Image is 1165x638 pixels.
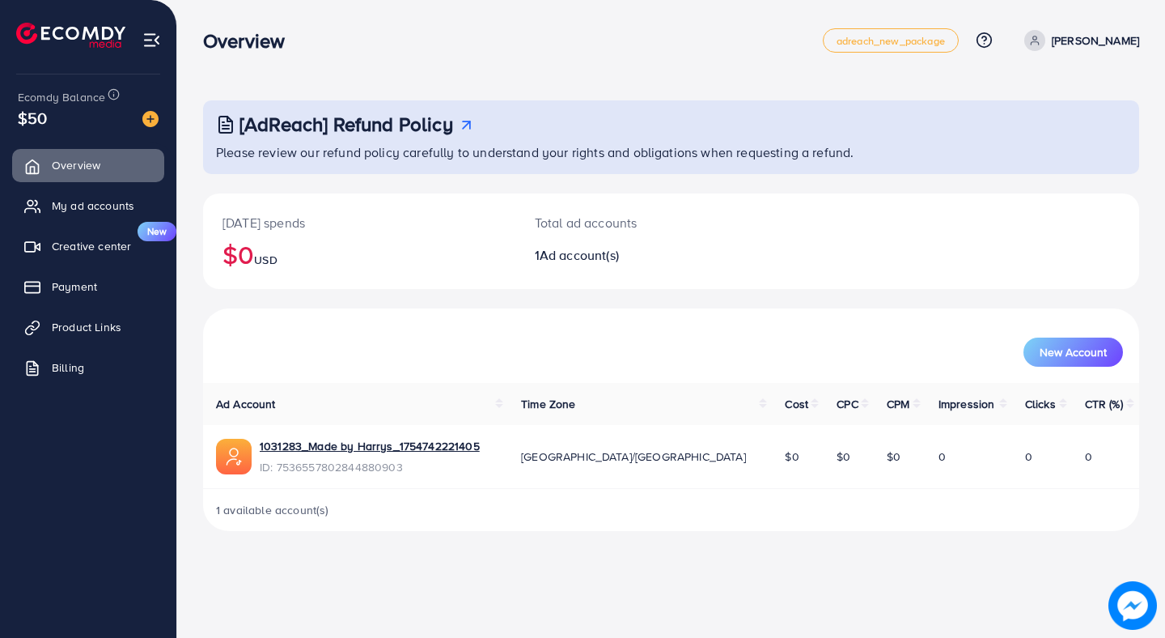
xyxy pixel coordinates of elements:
img: ic-ads-acc.e4c84228.svg [216,439,252,474]
span: 0 [938,449,946,465]
a: Creative centerNew [12,230,164,262]
span: CPM [887,396,909,412]
a: [PERSON_NAME] [1018,30,1139,51]
a: Billing [12,351,164,384]
a: adreach_new_package [823,28,959,53]
span: 0 [1025,449,1032,465]
span: Impression [938,396,995,412]
img: image [1108,581,1157,630]
span: My ad accounts [52,198,134,214]
span: $0 [785,449,799,465]
span: 1 available account(s) [216,502,329,518]
span: Ad account(s) [540,246,619,264]
span: $0 [837,449,850,465]
span: CPC [837,396,858,412]
a: Product Links [12,311,164,343]
span: Ecomdy Balance [18,89,105,105]
img: logo [16,23,125,48]
span: Payment [52,279,97,295]
span: Creative center [52,238,131,254]
h2: $0 [222,239,496,270]
span: Ad Account [216,396,276,412]
span: USD [254,252,277,268]
span: CTR (%) [1085,396,1123,412]
h2: 1 [535,248,730,263]
span: New Account [1040,347,1107,358]
span: Clicks [1025,396,1056,412]
button: New Account [1023,338,1123,367]
p: Please review our refund policy carefully to understand your rights and obligations when requesti... [216,142,1129,162]
span: Billing [52,359,84,376]
img: image [142,111,159,127]
span: Time Zone [521,396,575,412]
a: 1031283_Made by Harrys_1754742221405 [260,438,480,454]
p: Total ad accounts [535,213,730,232]
span: Overview [52,157,100,173]
a: Payment [12,270,164,303]
span: [GEOGRAPHIC_DATA]/[GEOGRAPHIC_DATA] [521,449,746,465]
p: [PERSON_NAME] [1052,31,1139,50]
span: Product Links [52,319,121,335]
a: Overview [12,149,164,181]
a: My ad accounts [12,189,164,222]
span: New [138,222,176,241]
h3: Overview [203,29,298,53]
span: $0 [887,449,900,465]
span: $50 [18,106,47,130]
span: 0 [1085,449,1092,465]
span: ID: 7536557802844880903 [260,459,480,475]
span: Cost [785,396,808,412]
p: [DATE] spends [222,213,496,232]
span: adreach_new_package [837,36,945,46]
img: menu [142,31,161,49]
h3: [AdReach] Refund Policy [239,113,453,136]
